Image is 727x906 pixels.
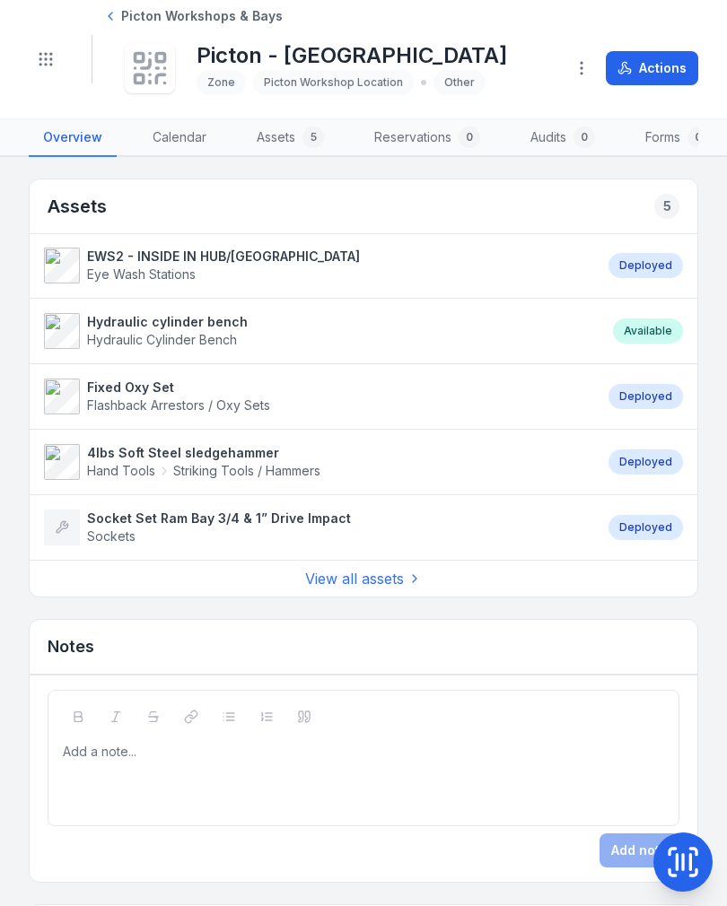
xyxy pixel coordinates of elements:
div: 0 [459,126,480,148]
a: 4lbs Soft Steel sledgehammerHand ToolsStriking Tools / Hammers [44,444,591,480]
span: Eye Wash Stations [87,266,196,282]
div: Deployed [609,515,683,540]
span: Hand Tools [87,462,155,480]
span: Striking Tools / Hammers [173,462,320,480]
div: Deployed [609,253,683,278]
span: Hydraulic Cylinder Bench [87,332,237,347]
a: Overview [29,119,117,157]
a: View all assets [305,568,422,589]
div: Deployed [609,384,683,409]
div: Zone [197,70,246,95]
strong: Socket Set Ram Bay 3/4 & 1” Drive Impact [87,510,351,527]
strong: Fixed Oxy Set [87,379,270,396]
a: Forms0 [631,119,723,157]
a: EWS2 - INSIDE IN HUB/[GEOGRAPHIC_DATA]Eye Wash Stations [44,248,591,283]
a: Picton Workshops & Bays [103,7,283,25]
div: 5 [654,194,679,219]
span: Sockets [87,528,136,544]
strong: 4lbs Soft Steel sledgehammer [87,444,320,462]
div: 5 [302,126,324,148]
span: Picton Workshops & Bays [121,7,283,25]
div: Available [613,318,683,344]
a: Audits0 [516,119,609,157]
h3: Notes [48,634,94,659]
a: Reservations0 [360,119,495,157]
div: Deployed [609,449,683,475]
span: Flashback Arrestors / Oxy Sets [87,397,270,413]
div: 0 [574,126,595,148]
strong: Hydraulic cylinder bench [87,313,248,331]
a: Fixed Oxy SetFlashback Arrestors / Oxy Sets [44,379,591,414]
span: Picton Workshop Location [264,75,403,89]
button: Actions [606,51,698,85]
button: Toggle navigation [29,42,63,76]
h2: Assets [48,194,107,219]
div: Other [434,70,486,95]
a: Socket Set Ram Bay 3/4 & 1” Drive ImpactSockets [44,510,591,545]
strong: EWS2 - INSIDE IN HUB/[GEOGRAPHIC_DATA] [87,248,360,266]
a: Assets5 [242,119,338,157]
h1: Picton - [GEOGRAPHIC_DATA] [197,41,507,70]
a: Hydraulic cylinder benchHydraulic Cylinder Bench [44,313,595,349]
a: Calendar [138,119,221,157]
div: 0 [688,126,709,148]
